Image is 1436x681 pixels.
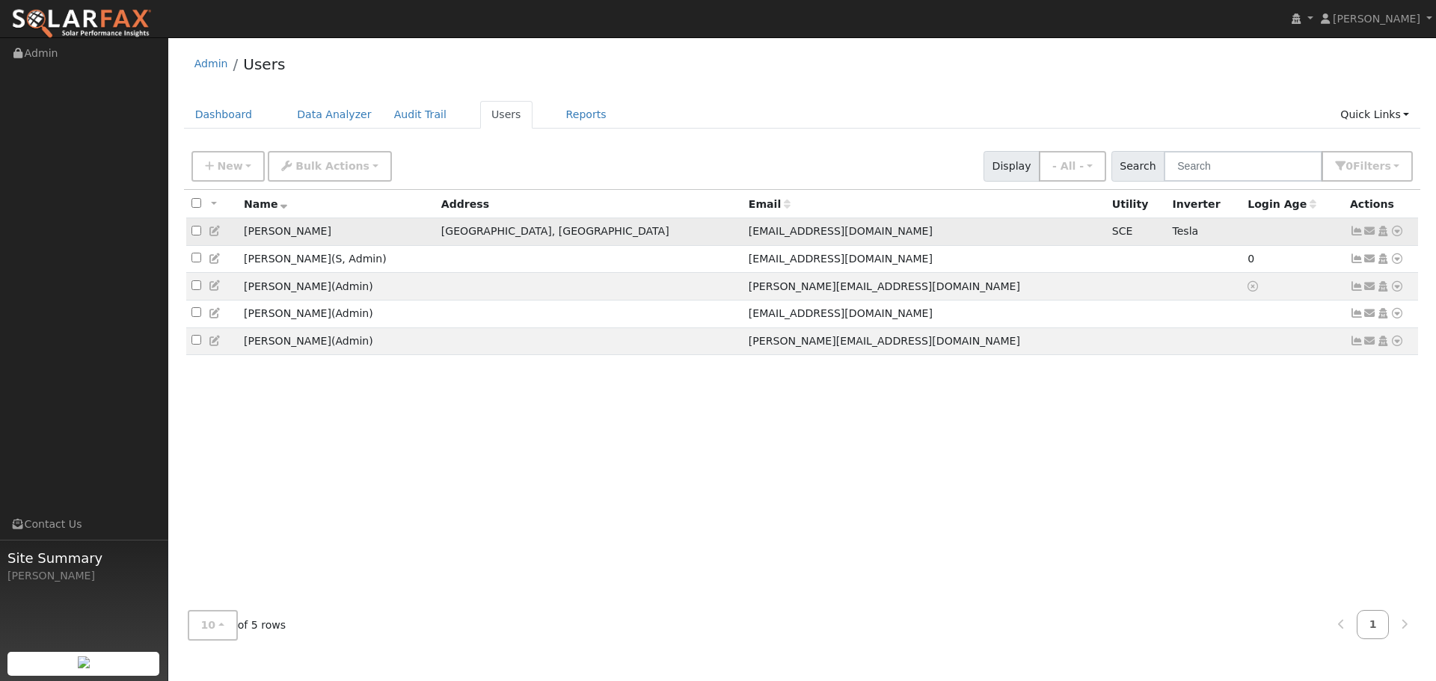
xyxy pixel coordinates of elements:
[436,218,743,246] td: [GEOGRAPHIC_DATA], [GEOGRAPHIC_DATA]
[1111,151,1165,182] span: Search
[335,307,369,319] span: Admin
[342,253,382,265] span: Admin
[1363,279,1377,295] a: ryan@hotpurpleenergy.com
[749,225,933,237] span: [EMAIL_ADDRESS][DOMAIN_NAME]
[1039,151,1106,182] button: - All -
[209,335,222,347] a: Edit User
[1363,333,1377,349] a: reuben@hotpurpleenergy.com
[1376,307,1390,319] a: Login As
[335,280,369,292] span: Admin
[268,151,391,182] button: Bulk Actions
[188,610,286,641] span: of 5 rows
[1248,280,1261,292] a: No login access
[1384,160,1390,172] span: s
[335,335,369,347] span: Admin
[1329,101,1420,129] a: Quick Links
[1248,253,1254,265] span: 08/13/2025 9:43:29 AM
[1322,151,1413,182] button: 0Filters
[295,160,369,172] span: Bulk Actions
[7,548,160,568] span: Site Summary
[1350,253,1363,265] a: Not connected
[1353,160,1391,172] span: Filter
[1376,225,1390,237] a: Login As
[194,58,228,70] a: Admin
[331,335,373,347] span: ( )
[1363,306,1377,321] a: nate@hotpurpleenergy.com
[1350,197,1413,212] div: Actions
[239,327,436,355] td: [PERSON_NAME]
[984,151,1040,182] span: Display
[217,160,242,172] span: New
[1350,335,1363,347] a: Not connected
[749,280,1020,292] span: [PERSON_NAME][EMAIL_ADDRESS][DOMAIN_NAME]
[209,225,222,237] a: Edit User
[1390,333,1404,349] a: Other actions
[201,619,216,631] span: 10
[184,101,264,129] a: Dashboard
[209,253,222,265] a: Edit User
[11,8,152,40] img: SolarFax
[749,198,791,210] span: Email
[239,218,436,246] td: [PERSON_NAME]
[1350,280,1363,292] a: Not connected
[188,610,238,641] button: 10
[1350,307,1363,319] a: Not connected
[1376,280,1390,292] a: Login As
[1248,198,1316,210] span: Days since last login
[441,197,738,212] div: Address
[1390,251,1404,267] a: Other actions
[1376,335,1390,347] a: Login As
[286,101,383,129] a: Data Analyzer
[331,280,373,292] span: ( )
[209,280,222,292] a: Edit User
[191,151,266,182] button: New
[1164,151,1322,182] input: Search
[335,253,342,265] span: Salesperson
[239,245,436,273] td: [PERSON_NAME]
[383,101,458,129] a: Audit Trail
[749,335,1020,347] span: [PERSON_NAME][EMAIL_ADDRESS][DOMAIN_NAME]
[1112,197,1162,212] div: Utility
[555,101,618,129] a: Reports
[1333,13,1420,25] span: [PERSON_NAME]
[749,307,933,319] span: [EMAIL_ADDRESS][DOMAIN_NAME]
[1363,251,1377,267] a: drew@hotpurpleenergy.com
[331,307,373,319] span: ( )
[1357,610,1390,639] a: 1
[1172,225,1198,237] span: Tesla
[1172,197,1237,212] div: Inverter
[7,568,160,584] div: [PERSON_NAME]
[1363,224,1377,239] a: aallanbeck@ymail.com
[239,273,436,301] td: [PERSON_NAME]
[1390,279,1404,295] a: Other actions
[331,253,387,265] span: ( )
[1350,225,1363,237] a: Show Graph
[209,307,222,319] a: Edit User
[1112,225,1133,237] span: SCE
[480,101,533,129] a: Users
[1390,306,1404,321] a: Other actions
[1376,253,1390,265] a: Login As
[78,656,90,668] img: retrieve
[244,198,288,210] span: Name
[243,55,285,73] a: Users
[749,253,933,265] span: [EMAIL_ADDRESS][DOMAIN_NAME]
[1390,224,1404,239] a: Other actions
[239,300,436,327] td: [PERSON_NAME]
